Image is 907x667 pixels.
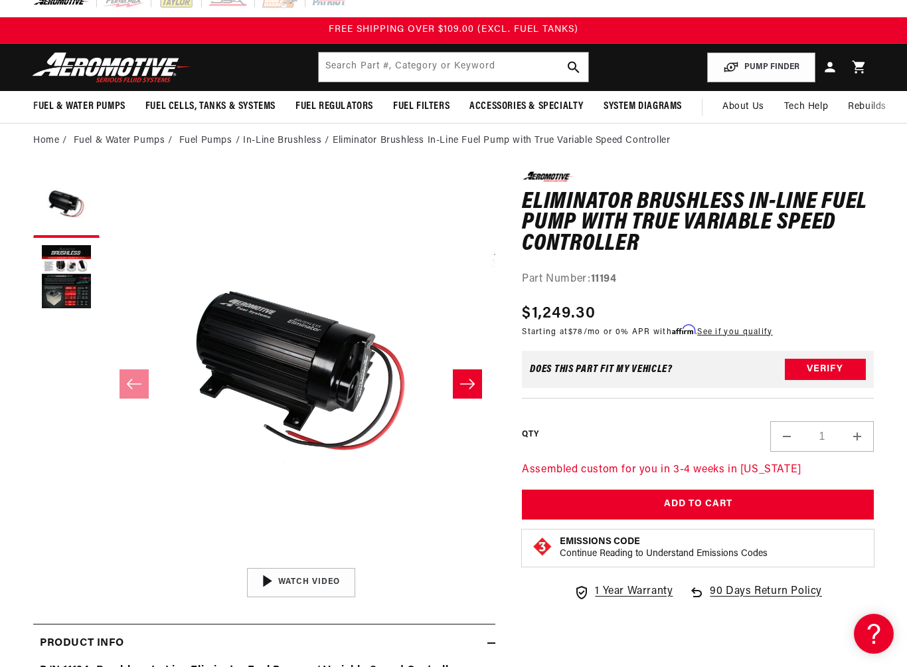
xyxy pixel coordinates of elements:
[243,134,333,148] li: In-Line Brushless
[74,134,165,148] a: Fuel & Water Pumps
[329,25,578,35] span: FREE SHIPPING OVER $109.00 (EXCL. FUEL TANKS)
[145,100,276,114] span: Fuel Cells, Tanks & Systems
[560,536,768,560] button: Emissions CodeContinue Reading to Understand Emissions Codes
[574,583,673,601] a: 1 Year Warranty
[120,369,149,399] button: Slide left
[23,91,135,122] summary: Fuel & Water Pumps
[722,102,764,112] span: About Us
[697,328,772,336] a: See if you qualify - Learn more about Affirm Financing (opens in modal)
[560,548,768,560] p: Continue Reading to Understand Emissions Codes
[29,52,195,83] img: Aeromotive
[179,134,232,148] a: Fuel Pumps
[469,100,584,114] span: Accessories & Specialty
[286,91,383,122] summary: Fuel Regulators
[568,328,584,336] span: $78
[672,325,695,335] span: Affirm
[522,192,874,255] h1: Eliminator Brushless In-Line Fuel Pump with True Variable Speed Controller
[595,583,673,601] span: 1 Year Warranty
[33,134,874,148] nav: breadcrumbs
[774,91,838,123] summary: Tech Help
[707,52,815,82] button: PUMP FINDER
[453,369,482,399] button: Slide right
[333,134,670,148] li: Eliminator Brushless In-Line Fuel Pump with True Variable Speed Controller
[594,91,692,122] summary: System Diagrams
[689,583,822,614] a: 90 Days Return Policy
[393,100,450,114] span: Fuel Filters
[560,537,640,547] strong: Emissions Code
[33,100,125,114] span: Fuel & Water Pumps
[33,171,495,597] media-gallery: Gallery Viewer
[295,100,373,114] span: Fuel Regulators
[710,583,822,614] span: 90 Days Return Policy
[33,624,495,663] summary: Product Info
[522,429,538,440] label: QTY
[604,100,682,114] span: System Diagrams
[784,100,828,114] span: Tech Help
[522,302,596,326] span: $1,249.30
[459,91,594,122] summary: Accessories & Specialty
[559,52,588,82] button: search button
[712,91,774,123] a: About Us
[40,635,124,652] h2: Product Info
[838,91,896,123] summary: Rebuilds
[319,52,589,82] input: Search by Part Number, Category or Keyword
[383,91,459,122] summary: Fuel Filters
[33,244,100,311] button: Load image 2 in gallery view
[522,490,874,520] button: Add to Cart
[848,100,886,114] span: Rebuilds
[33,134,59,148] a: Home
[33,171,100,238] button: Load image 1 in gallery view
[530,364,673,375] div: Does This part fit My vehicle?
[785,359,866,380] button: Verify
[591,274,617,284] strong: 11194
[522,326,772,338] p: Starting at /mo or 0% APR with .
[522,462,874,479] p: Assembled custom for you in 3-4 weeks in [US_STATE]
[135,91,286,122] summary: Fuel Cells, Tanks & Systems
[522,271,874,288] div: Part Number:
[532,536,553,557] img: Emissions code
